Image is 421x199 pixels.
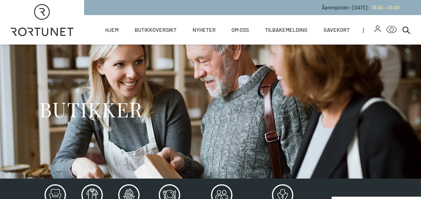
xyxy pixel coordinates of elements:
a: Om oss [231,15,249,45]
a: Hjem [105,15,119,45]
a: Tilbakemelding [265,15,307,45]
span: | [363,15,374,45]
a: Butikkoversikt [135,15,177,45]
a: Gavekort [324,15,350,45]
a: 10:00 - 20:00 [369,5,400,10]
a: Nyheter [193,15,216,45]
p: Åpningstider - [DATE] : [322,4,400,11]
span: 10:00 - 20:00 [372,5,400,10]
button: Open Accessibility Menu [386,24,397,35]
h1: BUTIKKER [39,96,143,122]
